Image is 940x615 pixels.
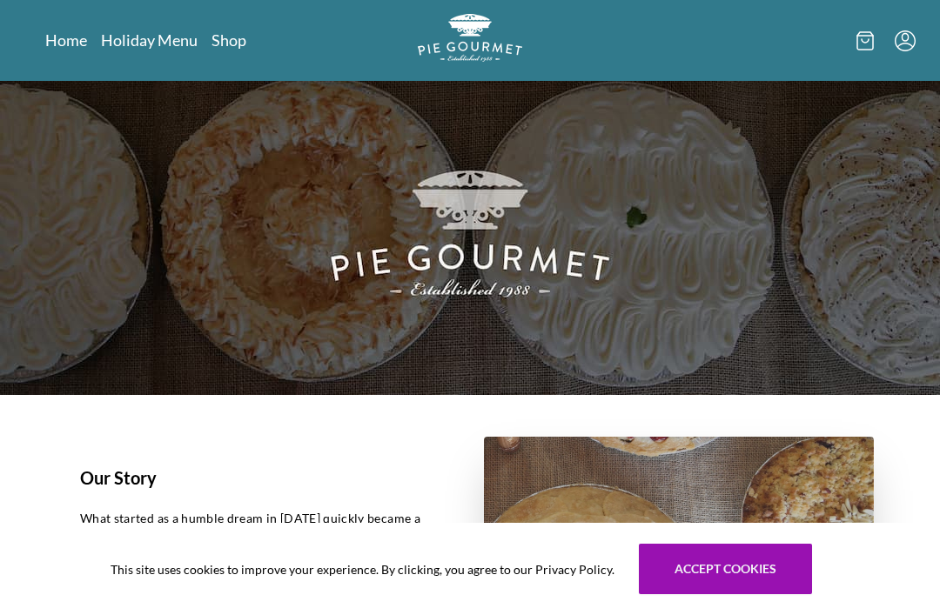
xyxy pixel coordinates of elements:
img: logo [418,14,522,62]
button: Menu [895,30,916,51]
h1: Our Story [80,465,442,491]
a: Logo [418,14,522,67]
a: Home [45,30,87,50]
span: This site uses cookies to improve your experience. By clicking, you agree to our Privacy Policy. [111,560,614,578]
button: Accept cookies [639,544,812,594]
a: Holiday Menu [101,30,198,50]
a: Shop [211,30,246,50]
